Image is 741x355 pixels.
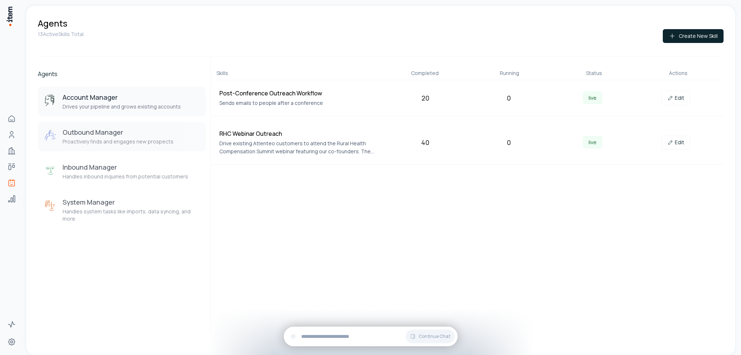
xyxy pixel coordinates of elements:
p: Handles inbound inquiries from potential customers [63,173,188,180]
span: live [583,136,602,149]
p: Sends emails to people after a conference [219,99,381,107]
button: Outbound ManagerOutbound ManagerProactively finds and engages new prospects [38,122,206,151]
div: Skills [216,70,380,77]
img: Item Brain Logo [6,6,13,27]
img: Account Manager [44,94,57,107]
a: Deals [4,159,19,174]
img: Outbound Manager [44,129,57,142]
a: People [4,127,19,142]
h2: Agents [38,70,206,78]
div: 0 [470,93,548,103]
h1: Agents [38,17,67,29]
div: 0 [470,137,548,147]
h3: Account Manager [63,93,181,102]
h4: RHC Webinar Outreach [219,129,381,138]
a: Settings [4,335,19,349]
a: Home [4,111,19,126]
button: Create New Skill [663,29,724,43]
div: Status [554,70,633,77]
a: Edit [661,91,690,105]
div: Actions [639,70,718,77]
div: 40 [387,137,465,147]
a: Activity [4,317,19,332]
a: Edit [661,135,690,150]
a: Analytics [4,192,19,206]
img: Inbound Manager [44,164,57,177]
p: Drive existing Attenteo customers to attend the Rural Health Compensation Summit webinar featurin... [219,139,381,155]
h3: System Manager [63,198,200,206]
p: Handles system tasks like imports, data syncing, and more [63,208,200,222]
div: Completed [386,70,464,77]
img: System Manager [44,199,57,212]
p: Drives your pipeline and grows existing accounts [63,103,181,110]
span: Continue Chat [419,334,450,339]
p: 13 Active Skills Total [38,31,84,38]
h4: Post-Conference Outreach Workflow [219,89,381,98]
button: Inbound ManagerInbound ManagerHandles inbound inquiries from potential customers [38,157,206,186]
button: Account ManagerAccount ManagerDrives your pipeline and grows existing accounts [38,87,206,116]
button: System ManagerSystem ManagerHandles system tasks like imports, data syncing, and more [38,192,206,228]
a: Companies [4,143,19,158]
div: 20 [387,93,465,103]
p: Proactively finds and engages new prospects [63,138,174,145]
a: Agents [4,175,19,190]
div: Running [470,70,549,77]
h3: Inbound Manager [63,163,188,171]
span: live [583,91,602,104]
div: Continue Chat [284,327,458,346]
h3: Outbound Manager [63,128,174,137]
button: Continue Chat [406,330,455,343]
